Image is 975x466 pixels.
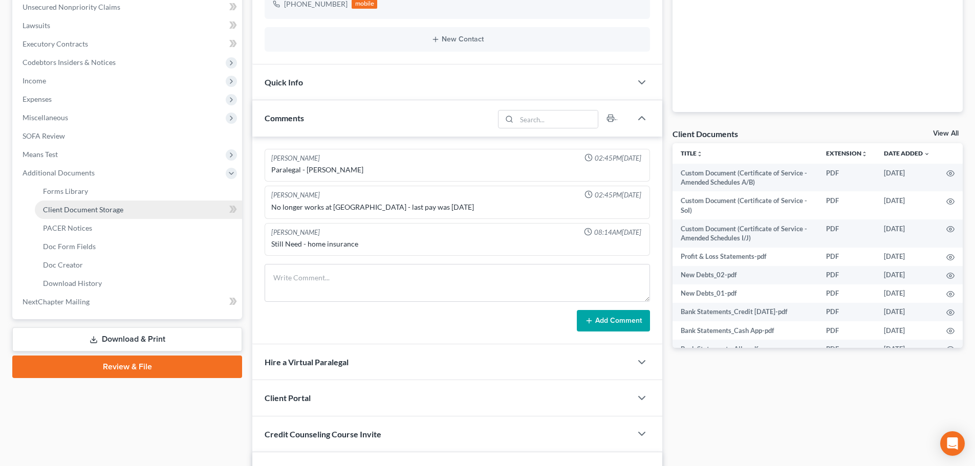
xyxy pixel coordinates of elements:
td: [DATE] [876,248,938,266]
span: Doc Form Fields [43,242,96,251]
div: Client Documents [673,128,738,139]
i: unfold_more [697,151,703,157]
td: PDF [818,340,876,358]
a: View All [933,130,959,137]
td: Custom Document (Certificate of Service - Amended Schedules A/B) [673,164,818,192]
span: Unsecured Nonpriority Claims [23,3,120,11]
td: PDF [818,164,876,192]
a: PACER Notices [35,219,242,237]
td: Bank Statements_Credit [DATE]-pdf [673,303,818,321]
span: Doc Creator [43,260,83,269]
span: 08:14AM[DATE] [594,228,641,237]
span: 02:45PM[DATE] [595,190,641,200]
td: [DATE] [876,284,938,303]
td: PDF [818,284,876,303]
div: [PERSON_NAME] [271,228,320,237]
a: SOFA Review [14,127,242,145]
td: Custom Document (Certificate of Service - Amended Schedules I/J) [673,219,818,248]
a: Forms Library [35,182,242,201]
td: PDF [818,191,876,219]
span: Quick Info [265,77,303,87]
td: [DATE] [876,303,938,321]
td: PDF [818,303,876,321]
a: Executory Contracts [14,35,242,53]
a: Lawsuits [14,16,242,35]
a: Extensionunfold_more [826,149,868,157]
i: expand_more [924,151,930,157]
td: Bank Statements_Ally-pdf [673,340,818,358]
span: Income [23,76,46,85]
button: Add Comment [577,310,650,331]
span: Means Test [23,150,58,159]
td: [DATE] [876,340,938,358]
span: Client Portal [265,393,311,403]
td: [DATE] [876,191,938,219]
a: Doc Creator [35,256,242,274]
span: Miscellaneous [23,113,68,122]
td: New Debts_01-pdf [673,284,818,303]
td: Custom Document (Certificate of Service - SoI) [673,191,818,219]
span: Codebtors Insiders & Notices [23,58,116,66]
td: [DATE] [876,266,938,284]
span: Hire a Virtual Paralegal [265,357,349,367]
a: Download History [35,274,242,293]
span: Download History [43,279,102,287]
td: Bank Statements_Cash App-pdf [673,321,818,340]
td: PDF [818,219,876,248]
a: Review & File [12,356,242,378]
button: New Contact [273,35,642,43]
div: Open Intercom Messenger [940,431,965,456]
a: Date Added expand_more [884,149,930,157]
td: [DATE] [876,321,938,340]
td: Profit & Loss Statements-pdf [673,248,818,266]
input: Search... [517,110,598,128]
span: Additional Documents [23,168,95,177]
td: [DATE] [876,219,938,248]
span: Credit Counseling Course Invite [265,429,381,439]
td: New Debts_02-pdf [673,266,818,284]
a: NextChapter Mailing [14,293,242,311]
span: Lawsuits [23,21,50,30]
div: Still Need - home insurance [271,239,643,249]
td: [DATE] [876,164,938,192]
span: PACER Notices [43,224,92,232]
span: Client Document Storage [43,205,123,214]
span: NextChapter Mailing [23,297,90,306]
a: Titleunfold_more [681,149,703,157]
span: 02:45PM[DATE] [595,153,641,163]
a: Client Document Storage [35,201,242,219]
div: No longer works at [GEOGRAPHIC_DATA] - last pay was [DATE] [271,202,643,212]
div: [PERSON_NAME] [271,153,320,163]
td: PDF [818,321,876,340]
span: Forms Library [43,187,88,195]
span: Comments [265,113,304,123]
span: SOFA Review [23,131,65,140]
i: unfold_more [861,151,868,157]
td: PDF [818,248,876,266]
span: Executory Contracts [23,39,88,48]
a: Download & Print [12,327,242,351]
div: Paralegal - [PERSON_NAME] [271,165,643,175]
td: PDF [818,266,876,284]
span: Expenses [23,95,52,103]
div: [PERSON_NAME] [271,190,320,200]
a: Doc Form Fields [35,237,242,256]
